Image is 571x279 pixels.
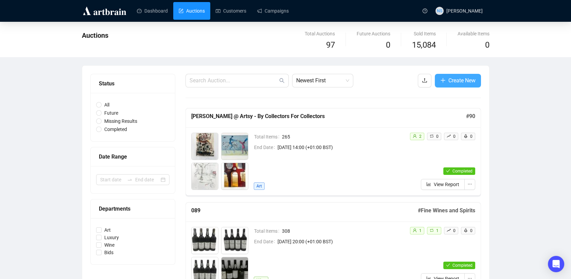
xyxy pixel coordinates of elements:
[99,152,167,161] div: Date Range
[421,179,465,190] button: View Report
[470,228,472,233] span: 0
[423,9,427,13] span: question-circle
[447,134,451,138] span: rise
[419,134,422,139] span: 2
[422,78,427,83] span: upload
[437,7,442,14] span: NS
[102,249,116,256] span: Bids
[296,74,349,87] span: Newest First
[102,241,117,249] span: Wine
[192,133,218,160] img: 1.jpg
[548,256,564,272] div: Open Intercom Messenger
[282,227,404,235] span: 308
[82,31,108,39] span: Auctions
[221,227,248,254] img: 2.jpg
[446,8,483,14] span: [PERSON_NAME]
[470,134,472,139] span: 0
[305,30,335,37] div: Total Auctions
[440,78,446,83] span: plus
[448,76,476,85] span: Create New
[426,182,431,186] span: bar-chart
[446,169,450,173] span: check
[191,112,466,120] h5: [PERSON_NAME] @ Artsy - By Collectors For Collectors
[447,228,451,232] span: rise
[102,234,122,241] span: Luxury
[190,77,278,85] input: Search Auction...
[434,181,459,188] span: View Report
[102,226,113,234] span: Art
[135,176,159,183] input: End date
[418,207,475,215] h5: # Fine Wines and Spirits
[464,134,468,138] span: rocket
[412,30,436,37] div: Sold Items
[430,228,434,232] span: retweet
[185,108,481,196] a: [PERSON_NAME] @ Artsy - By Collectors For Collectors#90Total Items265End Date[DATE] 14:00 (+01:00...
[192,163,218,190] img: 3.jpg
[458,30,489,37] div: Available Items
[386,40,390,50] span: 0
[466,112,475,120] h5: # 90
[102,117,140,125] span: Missing Results
[127,177,132,182] span: swap-right
[278,144,404,151] span: [DATE] 14:00 (+01:00 BST)
[254,144,278,151] span: End Date
[279,78,285,83] span: search
[254,227,282,235] span: Total Items
[137,2,168,20] a: Dashboard
[413,134,417,138] span: user
[435,74,481,87] button: Create New
[430,134,434,138] span: retweet
[100,176,124,183] input: Start date
[278,238,404,245] span: [DATE] 20:00 (+01:00 BST)
[254,133,282,141] span: Total Items
[216,2,246,20] a: Customers
[452,263,472,268] span: Completed
[179,2,205,20] a: Auctions
[221,163,248,190] img: 4.jpg
[412,39,436,52] span: 15,084
[436,228,439,233] span: 1
[453,134,456,139] span: 0
[326,40,335,50] span: 97
[254,238,278,245] span: End Date
[192,227,218,254] img: 1.jpg
[99,204,167,213] div: Departments
[485,40,489,50] span: 0
[419,228,422,233] span: 1
[282,133,404,141] span: 265
[357,30,390,37] div: Future Auctions
[446,263,450,267] span: check
[452,169,472,174] span: Completed
[102,126,130,133] span: Completed
[254,182,265,190] span: Art
[453,228,456,233] span: 0
[257,2,289,20] a: Campaigns
[127,177,132,182] span: to
[102,109,121,117] span: Future
[464,228,468,232] span: rocket
[99,79,167,88] div: Status
[436,134,439,139] span: 0
[82,5,127,16] img: logo
[102,101,112,109] span: All
[191,207,418,215] h5: 089
[413,228,417,232] span: user
[467,182,472,186] span: ellipsis
[221,133,248,160] img: 2.jpg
